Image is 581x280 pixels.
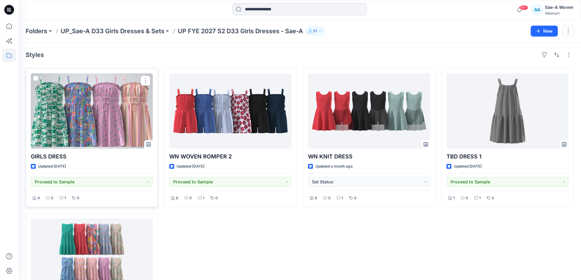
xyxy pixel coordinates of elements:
p: WN KNIT DRESS [308,152,430,161]
p: Updated [DATE] [177,163,204,170]
span: 99+ [519,5,528,10]
p: WN WOVEN ROMPER 2 [169,152,291,161]
p: 1 [453,195,455,201]
p: 6 [176,195,178,201]
p: Updated [DATE] [38,163,66,170]
p: 0 [466,195,468,201]
a: GIRLS DRESS [31,73,153,149]
h4: Styles [26,51,44,58]
a: WN KNIT DRESS [308,73,430,149]
p: 51 [313,28,317,34]
button: New [531,26,558,37]
p: 0 [51,195,53,201]
p: 6 [315,195,317,201]
p: 1 [64,195,66,201]
p: 0 [354,195,357,201]
p: Updated [DATE] [454,163,482,170]
p: GIRLS DRESS [31,152,153,161]
p: 0 [215,195,218,201]
p: 0 [77,195,79,201]
p: 1 [203,195,204,201]
p: TBD DRESS 1 [447,152,568,161]
p: 1 [479,195,481,201]
div: Sae-A Woven [545,4,573,11]
a: UP_Sae-A D33 Girls Dresses & Sets [61,27,164,35]
p: 0 [189,195,192,201]
a: TBD DRESS 1 [447,73,568,149]
p: 0 [328,195,331,201]
p: 4 [38,195,40,201]
p: UP FYE 2027 S2 D33 Girls Dresses - Sae-A [178,27,303,35]
p: 0 [492,195,494,201]
p: 1 [342,195,343,201]
div: SA [532,4,543,15]
button: 51 [306,27,325,35]
div: Walmart [545,11,573,16]
p: Updated a month ago [315,163,353,170]
a: WN WOVEN ROMPER 2 [169,73,291,149]
a: Folders [26,27,47,35]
